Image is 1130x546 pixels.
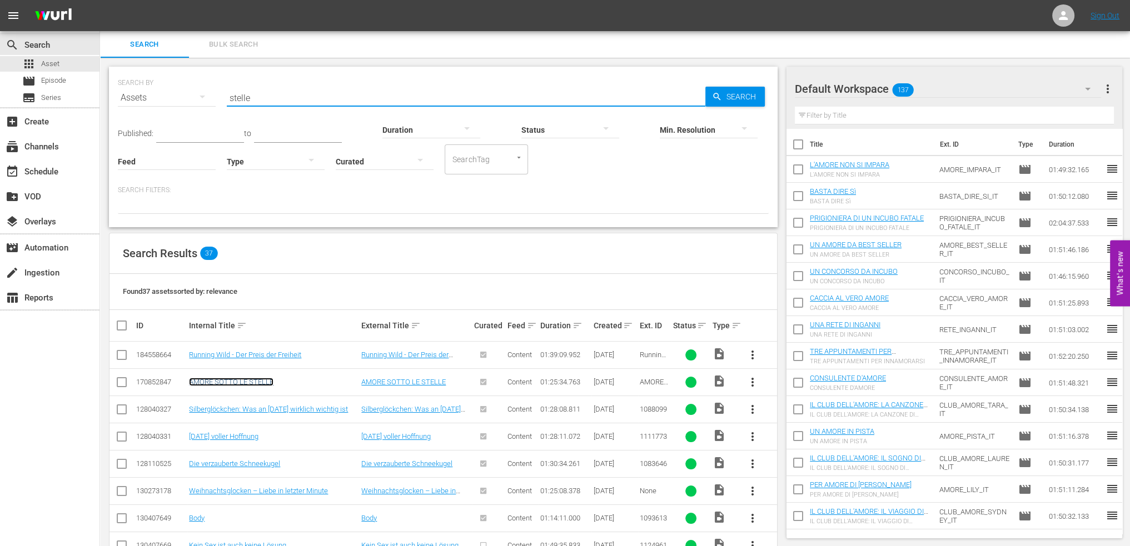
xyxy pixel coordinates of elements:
[810,320,880,329] a: UNA RETE DI INGANNI
[22,57,36,71] span: Asset
[1091,11,1119,20] a: Sign Out
[507,432,532,440] span: Content
[739,478,766,504] button: more_vert
[810,427,874,435] a: UN AMORE IN PISTA
[527,320,537,330] span: sort
[935,423,1014,449] td: AMORE_PISTA_IT
[746,430,759,443] span: more_vert
[6,266,19,279] span: Ingestion
[118,129,153,138] span: Published:
[593,514,636,522] div: [DATE]
[1044,423,1106,449] td: 01:51:16.378
[810,480,912,489] a: PER AMORE DI [PERSON_NAME]
[810,198,856,205] div: BASTA DIRE Sì
[935,236,1014,263] td: AMORE_BEST_SELLER_IT
[123,247,197,260] span: Search Results
[361,432,431,440] a: [DATE] voller Hoffnung
[810,331,880,338] div: UNA RETE DI INGANNI
[810,491,912,498] div: PER AMORE DI [PERSON_NAME]
[6,291,19,304] span: Reports
[739,369,766,395] button: more_vert
[189,378,273,386] a: AMORE SOTTO LE STELLE
[640,432,667,440] span: 1111773
[705,87,765,107] button: Search
[722,87,765,107] span: Search
[540,405,590,413] div: 01:28:08.811
[697,320,707,330] span: sort
[244,129,251,138] span: to
[361,487,460,503] a: Weihnachtsglocken – Liebe in letzter Minute
[1106,429,1119,442] span: reorder
[935,503,1014,529] td: CLUB_AMORE_SYDNEY_IT
[1042,129,1109,160] th: Duration
[1044,236,1106,263] td: 01:51:46.186
[935,263,1014,289] td: CONCORSO_INCUBO_IT
[1018,243,1032,256] span: Episode
[1044,343,1106,369] td: 01:52:20.250
[22,74,36,88] span: Episode
[810,224,924,232] div: PRIGIONIERA DI UN INCUBO FATALE
[640,321,670,330] div: Ext. ID
[935,183,1014,209] td: BASTA_DIRE_SI_IT
[935,156,1014,183] td: AMORE_IMPARA_IT
[361,350,453,367] a: Running Wild - Der Preis der Freiheit
[810,294,889,302] a: CACCIA AL VERO AMORE
[933,129,1012,160] th: Ext. ID
[136,321,186,330] div: ID
[1106,375,1119,389] span: reorder
[1044,263,1106,289] td: 01:46:15.960
[810,464,930,472] div: IL CLUB DELL'AMORE: IL SOGNO DI [PERSON_NAME]
[713,510,726,524] span: Video
[1018,323,1032,336] span: Episode
[540,350,590,359] div: 01:39:09.952
[514,152,524,163] button: Open
[810,374,886,382] a: CONSULENTE D'AMORE
[1044,449,1106,476] td: 01:50:31.177
[1106,242,1119,256] span: reorder
[237,320,247,330] span: sort
[640,459,667,468] span: 1083646
[196,38,271,51] span: Bulk Search
[118,82,216,113] div: Assets
[640,378,668,411] span: AMORE SOTTO LE STELLE
[810,251,902,258] div: UN AMORE DA BEST SELLER
[810,347,896,364] a: TRE APPUNTAMENTI PER INNAMORARSI
[810,241,902,249] a: UN AMORE DA BEST SELLER
[935,396,1014,423] td: CLUB_AMORE_TARA_IT
[746,348,759,362] span: more_vert
[507,350,532,359] span: Content
[935,343,1014,369] td: TRE_APPUNTAMENTI_INNAMORARE_IT
[1044,396,1106,423] td: 01:50:34.138
[893,78,914,102] span: 137
[739,505,766,532] button: more_vert
[746,512,759,525] span: more_vert
[593,432,636,440] div: [DATE]
[1018,509,1032,523] span: Episode
[810,129,933,160] th: Title
[507,405,532,413] span: Content
[200,247,218,260] span: 37
[136,459,186,468] div: 128110525
[1018,296,1032,309] span: Episode
[810,161,889,169] a: L'AMORE NON SI IMPARA
[673,319,709,332] div: Status
[189,487,328,495] a: Weihnachtsglocken – Liebe in letzter Minute
[1012,129,1042,160] th: Type
[361,514,377,522] a: Body
[540,514,590,522] div: 01:14:11.000
[41,75,66,86] span: Episode
[189,432,258,440] a: [DATE] voller Hoffnung
[713,347,726,360] span: Video
[507,459,532,468] span: Content
[810,358,930,365] div: TRE APPUNTAMENTI PER INNAMORARSI
[810,278,898,285] div: UN CONCORSO DA INCUBO
[507,319,537,332] div: Feed
[1018,269,1032,283] span: Episode
[640,514,667,522] span: 1093613
[123,287,237,295] span: Found 37 assets sorted by: relevance
[1018,376,1032,389] span: Episode
[1106,189,1119,202] span: reorder
[540,459,590,468] div: 01:30:34.261
[361,405,465,422] a: Silberglöckchen: Was an [DATE] wirklich wichtig ist
[1106,482,1119,495] span: reorder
